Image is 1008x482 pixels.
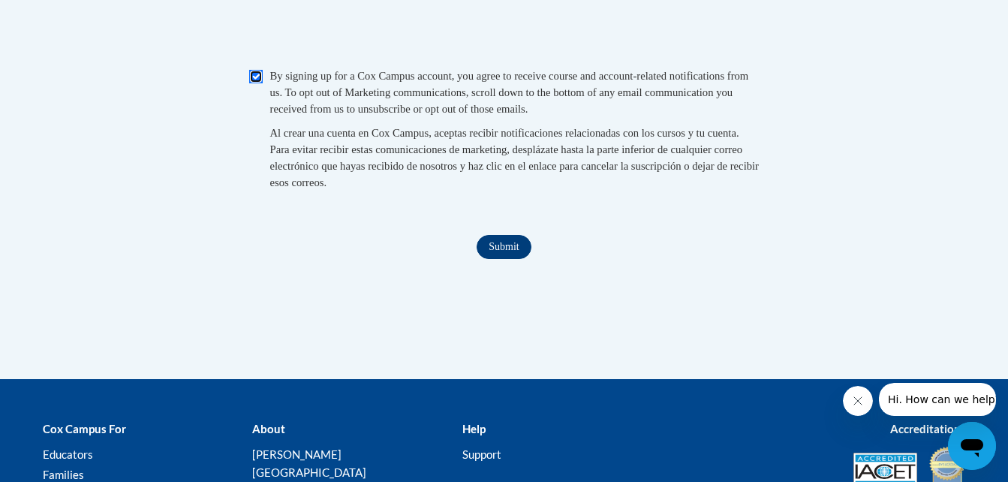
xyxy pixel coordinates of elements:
a: Educators [43,447,93,461]
a: Support [462,447,501,461]
b: Cox Campus For [43,422,126,435]
span: Al crear una cuenta en Cox Campus, aceptas recibir notificaciones relacionadas con los cursos y t... [270,127,759,188]
a: [PERSON_NAME][GEOGRAPHIC_DATA] [252,447,366,479]
b: Accreditations [890,422,966,435]
iframe: Message from company [879,383,996,416]
iframe: Button to launch messaging window [948,422,996,470]
iframe: Close message [843,386,873,416]
a: Families [43,468,84,481]
input: Submit [477,235,531,259]
span: Hi. How can we help? [9,11,122,23]
b: About [252,422,285,435]
iframe: reCAPTCHA [390,2,618,60]
span: By signing up for a Cox Campus account, you agree to receive course and account-related notificat... [270,70,749,115]
b: Help [462,422,486,435]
